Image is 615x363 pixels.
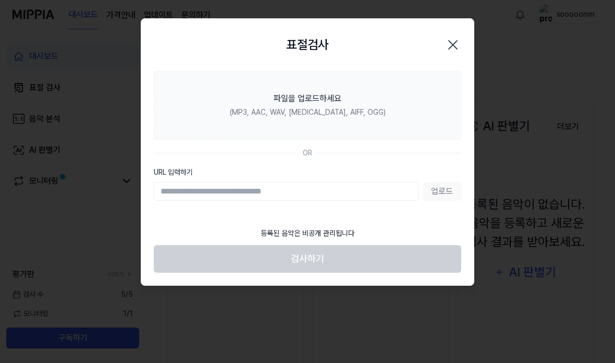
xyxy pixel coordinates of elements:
div: OR [303,148,312,159]
div: 등록된 음악은 비공개 관리됩니다 [254,222,361,245]
div: 파일을 업로드하세요 [274,92,341,105]
div: (MP3, AAC, WAV, [MEDICAL_DATA], AIFF, OGG) [230,107,386,118]
label: URL 입력하기 [154,167,461,178]
h2: 표절검사 [286,35,329,54]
